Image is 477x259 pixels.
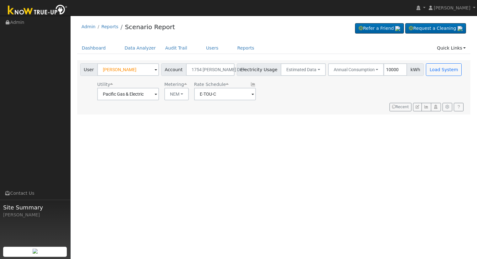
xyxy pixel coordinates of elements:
span: Site Summary [3,203,67,212]
img: retrieve [395,26,400,31]
span: User [80,63,98,76]
button: Login As [431,103,441,112]
input: Select a Rate Schedule [194,88,256,100]
span: Alias: None [194,82,229,87]
button: NEM [164,88,189,100]
button: Recent [390,103,411,112]
a: Audit Trail [161,42,192,54]
img: Know True-Up [5,3,71,18]
button: Load System [426,63,462,76]
a: Request a Cleaning [405,23,466,34]
button: Multi-Series Graph [421,103,431,112]
a: Refer a Friend [355,23,404,34]
a: Reports [101,24,118,29]
a: Data Analyzer [120,42,161,54]
span: Electricity Usage [237,63,281,76]
span: Account [161,63,186,76]
span: 1754 [PERSON_NAME] Dr [192,67,241,72]
div: Metering [164,81,189,88]
a: Dashboard [77,42,111,54]
span: kWh [407,63,424,76]
a: Quick Links [432,42,470,54]
button: Settings [443,103,452,112]
span: [PERSON_NAME] [434,5,470,10]
a: Scenario Report [125,23,175,31]
div: [PERSON_NAME] [3,212,67,218]
div: Utility [97,81,159,88]
a: Users [201,42,223,54]
input: Select a Utility [97,88,159,100]
a: Help Link [454,103,464,112]
a: Admin [82,24,96,29]
button: Edit User [413,103,422,112]
img: retrieve [33,249,38,254]
img: retrieve [458,26,463,31]
a: Reports [233,42,259,54]
button: Annual Consumption [328,63,384,76]
button: 1754 [PERSON_NAME] Dr [186,63,235,76]
button: Estimated Data [281,63,326,76]
input: Select a User [97,63,159,76]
